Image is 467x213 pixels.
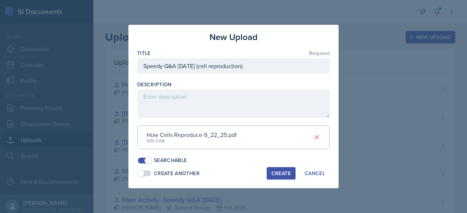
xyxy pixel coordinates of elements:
[154,157,187,164] div: Searchable
[154,170,200,177] div: Create Another
[137,81,172,88] label: Description
[209,31,258,44] h3: New Upload
[137,58,330,74] input: Enter title
[147,130,237,139] div: How Cells Reproduce-9_22_25.pdf
[309,51,330,56] span: Required
[305,170,325,176] div: Cancel
[271,170,291,176] div: Create
[147,138,237,144] div: 503.3 KB
[300,167,330,180] button: Cancel
[137,50,151,57] label: Title
[267,167,296,180] button: Create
